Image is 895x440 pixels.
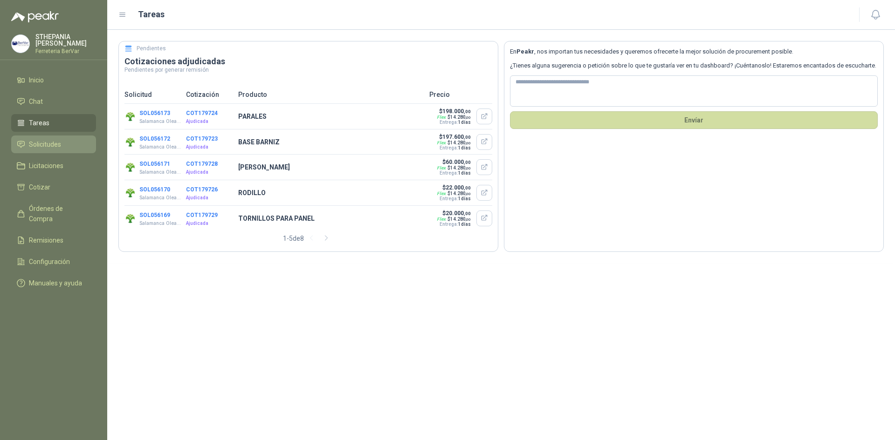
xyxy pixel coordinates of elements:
[29,203,87,224] span: Órdenes de Compra
[466,166,471,170] span: ,00
[437,140,446,145] div: Flex
[29,257,70,267] span: Configuración
[124,162,136,173] img: Company Logo
[435,170,471,176] p: Entrega:
[435,145,471,150] p: Entrega:
[447,140,471,145] span: $
[464,160,471,165] span: ,00
[186,220,233,227] p: Ajudicada
[435,184,471,191] p: $
[11,157,96,175] a: Licitaciones
[139,194,182,202] p: Salamanca Oleaginosas SAS
[450,165,471,170] span: 14.280
[464,109,471,114] span: ,00
[446,184,471,191] span: 22.000
[186,194,233,202] p: Ajudicada
[435,222,471,227] p: Entrega:
[35,48,96,54] p: Ferreteria BerVar
[437,191,446,196] div: Flex
[435,159,471,165] p: $
[464,211,471,216] span: ,00
[11,200,96,228] a: Órdenes de Compra
[450,115,471,120] span: 14.280
[510,111,878,129] button: Envíar
[29,139,61,149] span: Solicitudes
[447,165,471,170] span: $
[238,137,424,147] p: BASE BARNIZ
[124,213,136,224] img: Company Logo
[11,274,96,292] a: Manuales y ayuda
[139,220,182,227] p: Salamanca Oleaginosas SAS
[435,196,471,201] p: Entrega:
[283,231,334,246] div: 1 - 5 de 8
[466,115,471,120] span: ,00
[446,210,471,217] span: 20.000
[435,120,471,125] p: Entrega:
[186,89,233,100] p: Cotización
[137,44,166,53] h5: Pendientes
[458,120,471,125] span: 1 días
[29,278,82,288] span: Manuales y ayuda
[450,191,471,196] span: 14.280
[458,196,471,201] span: 1 días
[516,48,534,55] b: Peakr
[186,110,218,116] button: COT179724
[458,170,471,176] span: 1 días
[466,192,471,196] span: ,00
[11,231,96,249] a: Remisiones
[429,89,492,100] p: Precio
[11,178,96,196] a: Cotizar
[139,118,182,125] p: Salamanca Oleaginosas SAS
[447,115,471,120] span: $
[442,134,471,140] span: 197.600
[450,140,471,145] span: 14.280
[29,75,44,85] span: Inicio
[124,111,136,122] img: Company Logo
[510,47,878,56] p: En , nos importan tus necesidades y queremos ofrecerte la mejor solución de procurement posible.
[11,253,96,271] a: Configuración
[186,143,233,151] p: Ajudicada
[437,165,446,170] div: Flex
[450,217,471,222] span: 14.280
[446,159,471,165] span: 60.000
[447,217,471,222] span: $
[139,161,170,167] button: SOL056171
[466,141,471,145] span: ,00
[435,108,471,115] p: $
[186,161,218,167] button: COT179728
[186,169,233,176] p: Ajudicada
[437,217,446,222] div: Flex
[464,135,471,140] span: ,00
[35,34,96,47] p: STHEPANIA [PERSON_NAME]
[238,213,424,223] p: TORNILLOS PARA PANEL
[435,134,471,140] p: $
[11,11,59,22] img: Logo peakr
[139,212,170,218] button: SOL056169
[138,8,165,21] h1: Tareas
[139,110,170,116] button: SOL056173
[510,61,878,70] p: ¿Tienes alguna sugerencia o petición sobre lo que te gustaría ver en tu dashboard? ¡Cuéntanoslo! ...
[124,187,136,198] img: Company Logo
[238,89,424,100] p: Producto
[458,222,471,227] span: 1 días
[186,118,233,125] p: Ajudicada
[238,162,424,172] p: [PERSON_NAME]
[124,56,492,67] h3: Cotizaciones adjudicadas
[442,108,471,115] span: 198.000
[186,212,218,218] button: COT179729
[139,143,182,151] p: Salamanca Oleaginosas SAS
[124,89,180,100] p: Solicitud
[29,118,49,128] span: Tareas
[437,115,446,120] div: Flex
[186,135,218,142] button: COT179723
[435,210,471,217] p: $
[29,235,63,245] span: Remisiones
[11,135,96,153] a: Solicitudes
[139,135,170,142] button: SOL056172
[238,111,424,122] p: PARALES
[12,35,29,53] img: Company Logo
[458,145,471,150] span: 1 días
[139,186,170,193] button: SOL056170
[447,191,471,196] span: $
[29,161,63,171] span: Licitaciones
